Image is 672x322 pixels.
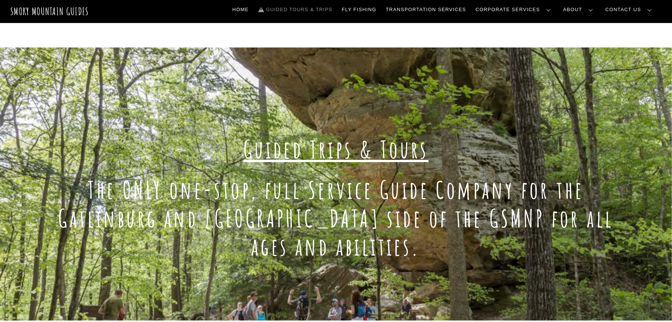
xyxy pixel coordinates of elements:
[47,176,625,261] h1: The ONLY one-stop, full Service Guide Company for the Gatlinburg and [GEOGRAPHIC_DATA] side of th...
[473,2,557,17] a: Corporate Services
[383,2,469,17] a: Transportation Services
[560,2,599,17] a: About
[603,2,658,17] a: Contact Us
[243,134,429,164] span: Guided Trips & Tours
[255,2,335,17] a: Guided Tours & Trips
[339,2,379,17] a: Fly Fishing
[229,2,252,17] a: Home
[10,5,89,17] a: Smoky Mountain Guides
